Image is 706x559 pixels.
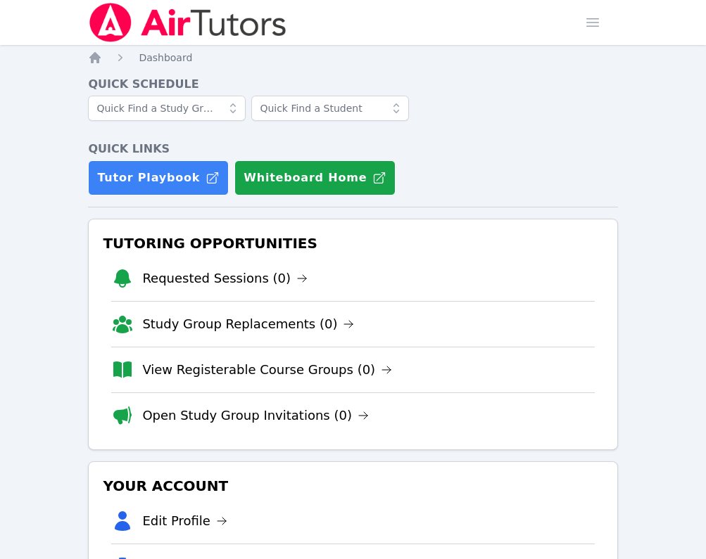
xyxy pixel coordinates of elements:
[139,51,192,65] a: Dashboard
[142,406,369,425] a: Open Study Group Invitations (0)
[88,141,617,158] h4: Quick Links
[88,51,617,65] nav: Breadcrumb
[142,314,354,334] a: Study Group Replacements (0)
[88,3,287,42] img: Air Tutors
[139,52,192,63] span: Dashboard
[142,511,227,531] a: Edit Profile
[234,160,396,195] button: Whiteboard Home
[88,160,229,195] a: Tutor Playbook
[142,360,392,380] a: View Registerable Course Groups (0)
[142,269,308,288] a: Requested Sessions (0)
[88,96,246,121] input: Quick Find a Study Group
[100,231,605,256] h3: Tutoring Opportunities
[88,76,617,93] h4: Quick Schedule
[100,473,605,499] h3: Your Account
[251,96,409,121] input: Quick Find a Student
